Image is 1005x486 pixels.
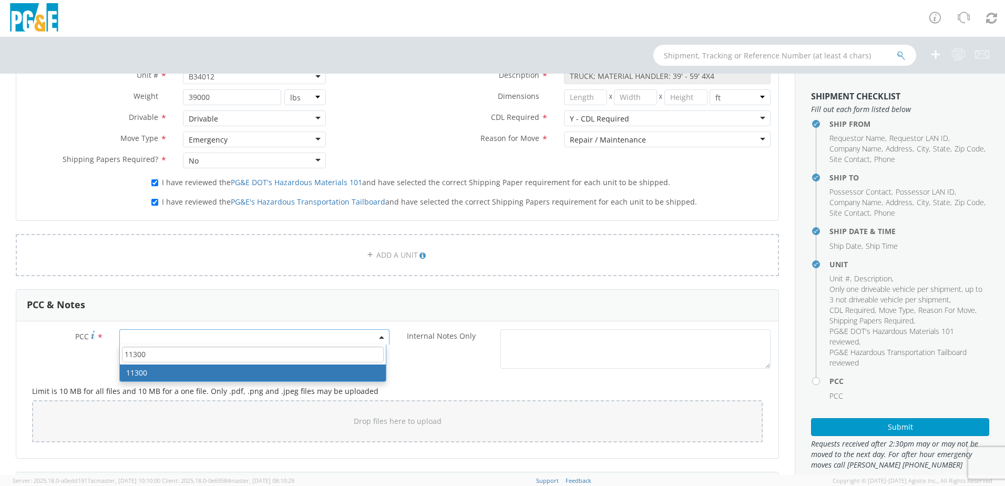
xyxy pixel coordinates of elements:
[811,439,989,470] span: Requests received after 2:30pm may or may not be moved to the next day. For after hour emergency ...
[162,477,294,484] span: Client: 2025.18.0-0e69584
[570,135,646,145] div: Repair / Maintenance
[570,114,629,124] div: Y - CDL Required
[829,174,989,181] h4: Ship To
[829,208,870,218] span: Site Contact
[917,197,929,207] span: City
[829,284,982,305] span: Only one driveable vehicle per shipment, up to 3 not driveable vehicle per shipment
[27,300,85,310] h3: PCC & Notes
[230,477,294,484] span: master, [DATE] 08:10:29
[896,187,956,197] li: ,
[829,316,914,326] span: Shipping Papers Required
[811,90,900,102] strong: Shipment Checklist
[833,477,992,485] span: Copyright © [DATE]-[DATE] Agistix Inc., All Rights Reserved
[811,418,989,436] button: Submit
[829,197,883,208] li: ,
[866,241,898,251] span: Ship Time
[120,364,386,381] li: 11300
[96,477,160,484] span: master, [DATE] 10:10:00
[829,347,967,368] span: PG&E Hazardous Transportation Tailboard reviewed
[886,144,912,154] span: Address
[499,70,539,80] span: Description
[566,477,591,484] a: Feedback
[134,91,158,101] span: Weight
[917,197,930,208] li: ,
[874,154,895,164] span: Phone
[829,326,987,347] li: ,
[829,260,989,268] h4: Unit
[829,144,881,154] span: Company Name
[653,45,916,66] input: Shipment, Tracking or Reference Number (at least 4 chars)
[889,133,948,143] span: Requestor LAN ID
[933,197,950,207] span: State
[151,199,158,206] input: I have reviewed thePG&E's Hazardous Transportation Tailboardand have selected the correct Shippin...
[829,133,885,143] span: Requestor Name
[811,104,989,115] span: Fill out each form listed below
[189,114,218,124] div: Drivable
[933,197,952,208] li: ,
[614,89,657,105] input: Width
[874,208,895,218] span: Phone
[829,274,852,284] li: ,
[854,274,892,283] span: Description
[151,179,158,186] input: I have reviewed thePG&E DOT's Hazardous Materials 101and have selected the correct Shipping Paper...
[607,89,614,105] span: X
[498,91,539,101] span: Dimensions
[536,477,559,484] a: Support
[491,112,539,122] span: CDL Required
[13,477,160,484] span: Server: 2025.18.0-a0edd1917ac
[231,197,385,207] a: PG&E's Hazardous Transportation Tailboard
[955,144,984,154] span: Zip Code
[564,89,607,105] input: Length
[189,135,228,145] div: Emergency
[354,416,442,426] span: Drop files here to upload
[829,208,871,218] li: ,
[120,133,158,143] span: Move Type
[829,316,915,326] li: ,
[162,197,697,207] span: I have reviewed the and have selected the correct Shipping Papers requirement for each unit to be...
[889,133,950,144] li: ,
[933,144,952,154] li: ,
[829,284,987,305] li: ,
[129,112,158,122] span: Drivable
[657,89,664,105] span: X
[918,305,975,315] span: Reason For Move
[189,156,199,166] div: No
[829,391,843,401] span: PCC
[886,197,912,207] span: Address
[829,274,850,283] span: Unit #
[829,120,989,128] h4: Ship From
[231,177,362,187] a: PG&E DOT's Hazardous Materials 101
[886,197,914,208] li: ,
[879,305,916,316] li: ,
[829,154,871,165] li: ,
[407,331,476,341] span: Internal Notes Only
[829,326,954,347] span: PG&E DOT's Hazardous Materials 101 reviewed
[480,133,539,143] span: Reason for Move
[955,144,986,154] li: ,
[664,89,707,105] input: Height
[917,144,930,154] li: ,
[829,187,893,197] li: ,
[829,154,870,164] span: Site Contact
[829,305,875,315] span: CDL Required
[829,144,883,154] li: ,
[183,68,326,84] span: B34012
[829,241,863,251] li: ,
[879,305,914,315] span: Move Type
[829,241,862,251] span: Ship Date
[829,197,881,207] span: Company Name
[854,274,894,284] li: ,
[829,133,887,144] li: ,
[63,154,158,164] span: Shipping Papers Required?
[32,387,763,395] h5: Limit is 10 MB for all files and 10 MB for a one file. Only .pdf, .png and .jpeg files may be upl...
[8,3,60,34] img: pge-logo-06675f144f4cfa6a6814.png
[933,144,950,154] span: State
[189,72,320,82] span: B34012
[886,144,914,154] li: ,
[75,331,89,341] span: PCC
[162,177,670,187] span: I have reviewed the and have selected the correct Shipping Paper requirement for each unit to be ...
[829,227,989,235] h4: Ship Date & Time
[955,197,986,208] li: ,
[829,187,891,197] span: Possessor Contact
[137,70,158,80] span: Unit #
